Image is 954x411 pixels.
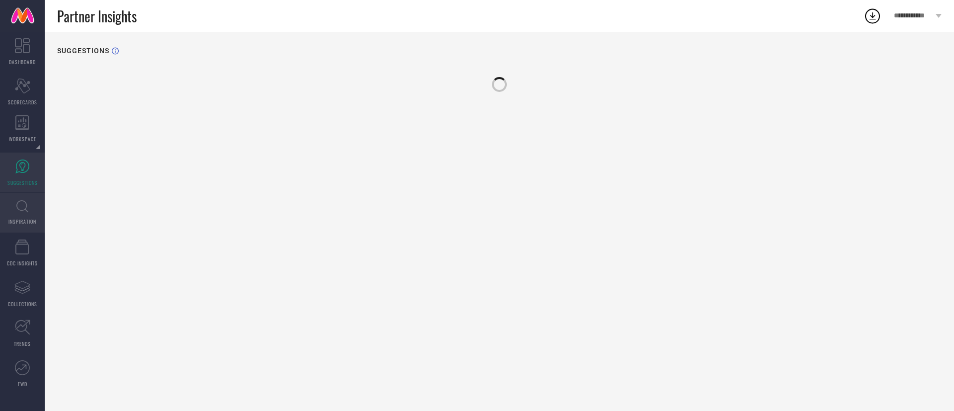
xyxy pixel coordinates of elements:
[9,58,36,66] span: DASHBOARD
[57,6,137,26] span: Partner Insights
[8,98,37,106] span: SCORECARDS
[8,218,36,225] span: INSPIRATION
[18,380,27,388] span: FWD
[9,135,36,143] span: WORKSPACE
[7,179,38,186] span: SUGGESTIONS
[57,47,109,55] h1: SUGGESTIONS
[8,300,37,308] span: COLLECTIONS
[864,7,881,25] div: Open download list
[14,340,31,347] span: TRENDS
[7,259,38,267] span: CDC INSIGHTS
